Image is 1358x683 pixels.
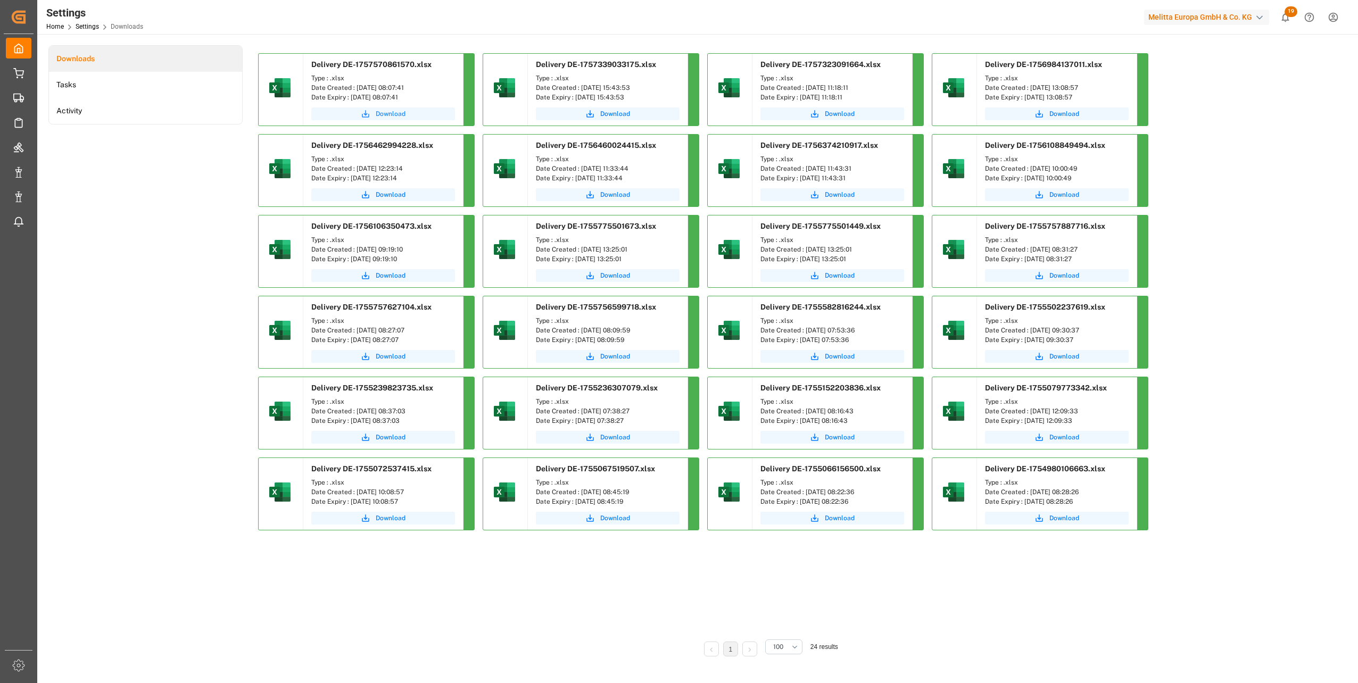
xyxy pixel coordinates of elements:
div: Date Created : [DATE] 09:19:10 [311,245,455,254]
span: Delivery DE-1757339033175.xlsx [536,60,656,69]
a: Activity [49,98,242,124]
button: Download [985,269,1129,282]
div: Date Created : [DATE] 08:28:26 [985,487,1129,497]
div: Type : .xlsx [536,73,680,83]
div: Type : .xlsx [536,316,680,326]
span: Download [376,109,405,119]
div: Date Expiry : [DATE] 08:09:59 [536,335,680,345]
span: Delivery DE-1755582816244.xlsx [760,303,881,311]
div: Date Expiry : [DATE] 10:08:57 [311,497,455,506]
div: Date Created : [DATE] 15:43:53 [536,83,680,93]
img: microsoft-excel-2019--v1.png [492,237,517,262]
span: 24 results [810,643,838,651]
div: Settings [46,5,143,21]
a: Download [760,431,904,444]
span: Download [825,352,855,361]
a: Tasks [49,72,242,98]
div: Type : .xlsx [311,154,455,164]
img: microsoft-excel-2019--v1.png [941,156,966,181]
span: Delivery DE-1756374210917.xlsx [760,141,878,149]
button: show 19 new notifications [1273,5,1297,29]
button: Download [985,188,1129,201]
img: microsoft-excel-2019--v1.png [716,398,742,424]
span: Delivery DE-1755072537415.xlsx [311,464,432,473]
div: Date Created : [DATE] 07:38:27 [536,406,680,416]
div: Date Expiry : [DATE] 08:27:07 [311,335,455,345]
img: microsoft-excel-2019--v1.png [941,479,966,505]
span: Download [600,190,630,199]
div: Type : .xlsx [985,397,1129,406]
img: microsoft-excel-2019--v1.png [492,398,517,424]
div: Date Created : [DATE] 08:22:36 [760,487,904,497]
div: Type : .xlsx [311,316,455,326]
div: Date Expiry : [DATE] 15:43:53 [536,93,680,102]
span: Download [600,513,630,523]
span: Download [1049,109,1079,119]
span: Download [1049,352,1079,361]
img: microsoft-excel-2019--v1.png [941,398,966,424]
a: Download [311,431,455,444]
div: Type : .xlsx [760,235,904,245]
img: microsoft-excel-2019--v1.png [492,75,517,101]
div: Date Created : [DATE] 09:30:37 [985,326,1129,335]
div: Type : .xlsx [760,316,904,326]
div: Melitta Europa GmbH & Co. KG [1144,10,1269,25]
img: microsoft-excel-2019--v1.png [716,318,742,343]
span: Download [825,109,855,119]
button: Download [536,188,680,201]
div: Date Created : [DATE] 08:31:27 [985,245,1129,254]
div: Type : .xlsx [760,154,904,164]
span: Download [376,190,405,199]
a: Download [311,269,455,282]
span: Delivery DE-1755236307079.xlsx [536,384,658,392]
span: Delivery DE-1755756599718.xlsx [536,303,656,311]
div: Date Created : [DATE] 08:16:43 [760,406,904,416]
div: Type : .xlsx [536,154,680,164]
div: Date Created : [DATE] 08:37:03 [311,406,455,416]
button: Download [311,350,455,363]
a: Download [760,269,904,282]
span: 19 [1285,6,1297,17]
button: Download [536,107,680,120]
span: Delivery DE-1757323091664.xlsx [760,60,881,69]
a: Download [311,512,455,524]
div: Date Created : [DATE] 12:23:14 [311,164,455,173]
button: Download [985,431,1129,444]
div: Date Created : [DATE] 11:33:44 [536,164,680,173]
div: Date Expiry : [DATE] 07:38:27 [536,416,680,426]
div: Date Expiry : [DATE] 08:31:27 [985,254,1129,264]
img: microsoft-excel-2019--v1.png [716,479,742,505]
a: Download [536,350,680,363]
span: Download [1049,190,1079,199]
button: Download [985,350,1129,363]
div: Date Created : [DATE] 08:07:41 [311,83,455,93]
div: Type : .xlsx [536,397,680,406]
span: Download [600,271,630,280]
div: Date Expiry : [DATE] 10:00:49 [985,173,1129,183]
div: Date Created : [DATE] 13:08:57 [985,83,1129,93]
button: open menu [765,639,802,654]
div: Type : .xlsx [985,478,1129,487]
div: Date Created : [DATE] 08:45:19 [536,487,680,497]
div: Date Expiry : [DATE] 11:43:31 [760,173,904,183]
li: Previous Page [704,642,719,656]
button: Download [760,107,904,120]
span: Delivery DE-1755067519507.xlsx [536,464,655,473]
div: Date Expiry : [DATE] 08:22:36 [760,497,904,506]
span: Delivery DE-1756460024415.xlsx [536,141,656,149]
span: Delivery DE-1755239823735.xlsx [311,384,433,392]
span: Delivery DE-1755775501673.xlsx [536,222,656,230]
img: microsoft-excel-2019--v1.png [267,398,293,424]
div: Type : .xlsx [311,397,455,406]
div: Date Expiry : [DATE] 09:19:10 [311,254,455,264]
img: microsoft-excel-2019--v1.png [267,237,293,262]
a: Download [760,350,904,363]
img: microsoft-excel-2019--v1.png [941,318,966,343]
div: Date Expiry : [DATE] 11:33:44 [536,173,680,183]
